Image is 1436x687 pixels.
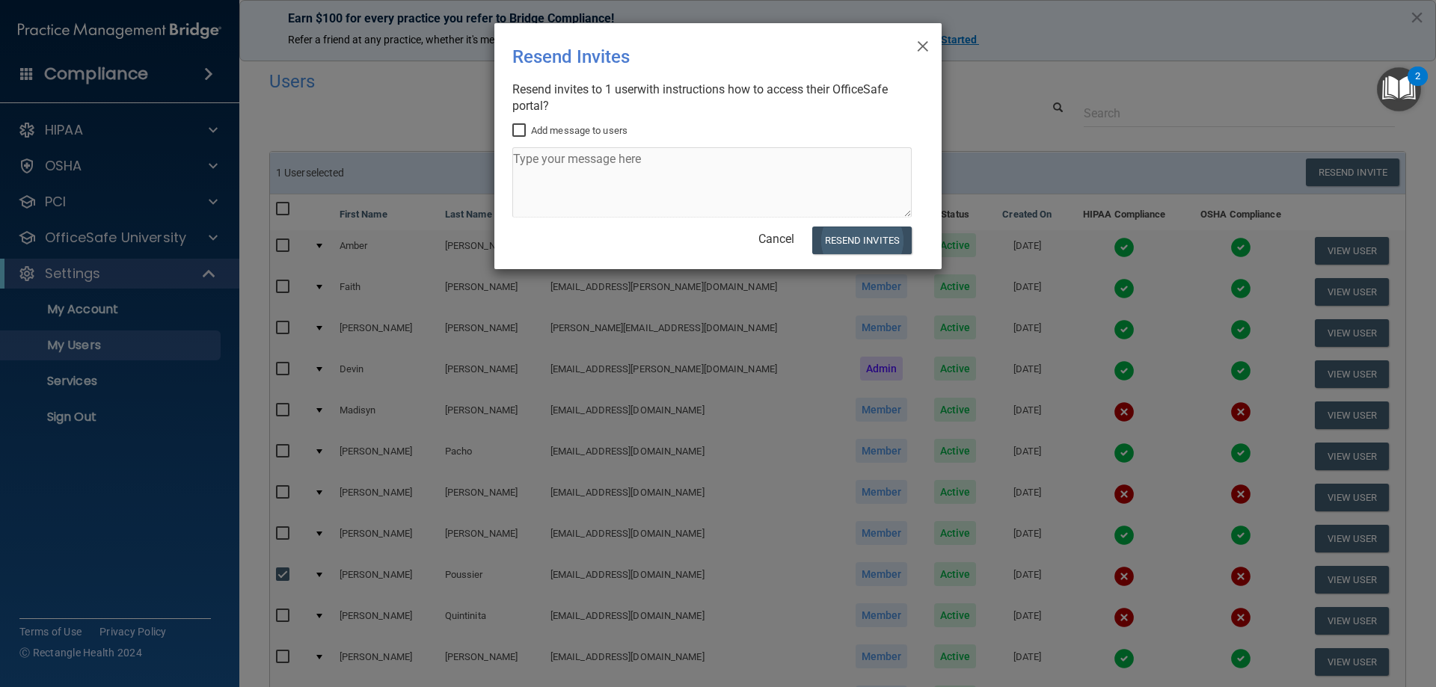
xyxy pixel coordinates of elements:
[1415,76,1420,96] div: 2
[512,122,628,140] label: Add message to users
[512,81,912,114] div: Resend invites to 1 user with instructions how to access their OfficeSafe portal?
[812,227,912,254] button: Resend Invites
[1377,67,1421,111] button: Open Resource Center, 2 new notifications
[916,29,930,59] span: ×
[512,125,530,137] input: Add message to users
[758,232,794,246] a: Cancel
[512,35,862,78] div: Resend Invites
